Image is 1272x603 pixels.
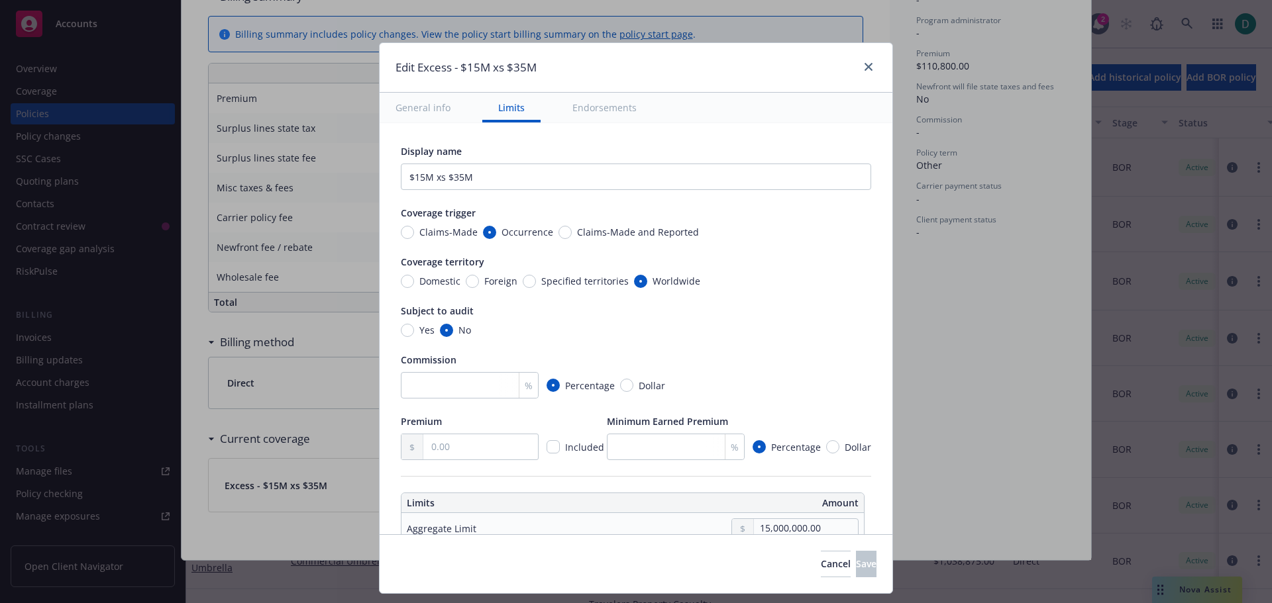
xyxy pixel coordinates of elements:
[502,225,553,239] span: Occurrence
[419,323,435,337] span: Yes
[419,225,478,239] span: Claims-Made
[821,557,851,570] span: Cancel
[845,440,871,454] span: Dollar
[523,275,536,288] input: Specified territories
[458,323,471,337] span: No
[639,379,665,393] span: Dollar
[541,274,629,288] span: Specified territories
[558,226,572,239] input: Claims-Made and Reported
[423,434,538,459] input: 0.00
[401,207,476,219] span: Coverage trigger
[401,275,414,288] input: Domestic
[482,93,541,122] button: Limits
[731,440,739,454] span: %
[556,93,653,122] button: Endorsements
[821,551,851,577] button: Cancel
[771,440,821,454] span: Percentage
[466,275,479,288] input: Foreign
[856,551,876,577] button: Save
[634,275,647,288] input: Worldwide
[401,324,414,337] input: Yes
[565,441,604,453] span: Included
[484,274,517,288] span: Foreign
[401,415,442,428] span: Premium
[419,274,460,288] span: Domestic
[856,557,876,570] span: Save
[637,493,864,513] th: Amount
[401,353,456,366] span: Commission
[401,255,484,268] span: Coverage territory
[565,379,615,393] span: Percentage
[620,379,633,392] input: Dollar
[547,379,560,392] input: Percentage
[754,519,858,537] input: 0.00
[396,59,537,76] h1: Edit Excess - $15M xs $35M
[753,440,766,453] input: Percentage
[861,59,876,75] a: close
[826,440,839,453] input: Dollar
[525,379,533,393] span: %
[401,493,586,513] th: Limits
[380,93,466,122] button: General info
[653,274,700,288] span: Worldwide
[440,324,453,337] input: No
[401,304,474,317] span: Subject to audit
[483,226,496,239] input: Occurrence
[577,225,699,239] span: Claims-Made and Reported
[407,522,476,535] div: Aggregate Limit
[401,145,462,158] span: Display name
[607,415,728,428] span: Minimum Earned Premium
[401,226,414,239] input: Claims-Made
